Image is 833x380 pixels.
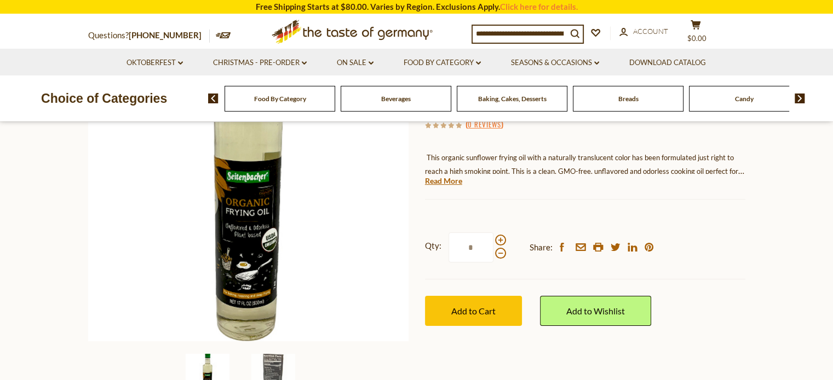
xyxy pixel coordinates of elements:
[254,95,306,103] a: Food By Category
[633,27,668,36] span: Account
[88,21,409,341] img: Seitenbacher Organic German Sunflower Frying Oil, 17 fl.oz
[425,239,441,253] strong: Qty:
[451,306,496,316] span: Add to Cart
[680,20,713,47] button: $0.00
[337,57,374,69] a: On Sale
[478,95,547,103] a: Baking, Cakes, Desserts
[404,57,481,69] a: Food By Category
[449,232,493,262] input: Qty:
[530,241,553,254] span: Share:
[511,57,599,69] a: Seasons & Occasions
[213,57,307,69] a: Christmas - PRE-ORDER
[88,28,210,43] p: Questions?
[425,176,462,186] a: Read More
[540,296,651,326] a: Add to Wishlist
[500,2,578,11] a: Click here for details.
[629,57,706,69] a: Download Catalog
[425,296,522,326] button: Add to Cart
[208,93,219,103] img: previous arrow
[468,119,501,131] a: 0 Reviews
[619,26,668,38] a: Account
[129,30,202,40] a: [PHONE_NUMBER]
[735,95,754,103] a: Candy
[425,153,744,189] span: This organic sunflower frying oil with a naturally translucent color has been formulated just rig...
[795,93,805,103] img: next arrow
[381,95,411,103] a: Beverages
[618,95,639,103] a: Breads
[127,57,183,69] a: Oktoberfest
[687,34,706,43] span: $0.00
[466,119,503,130] span: ( )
